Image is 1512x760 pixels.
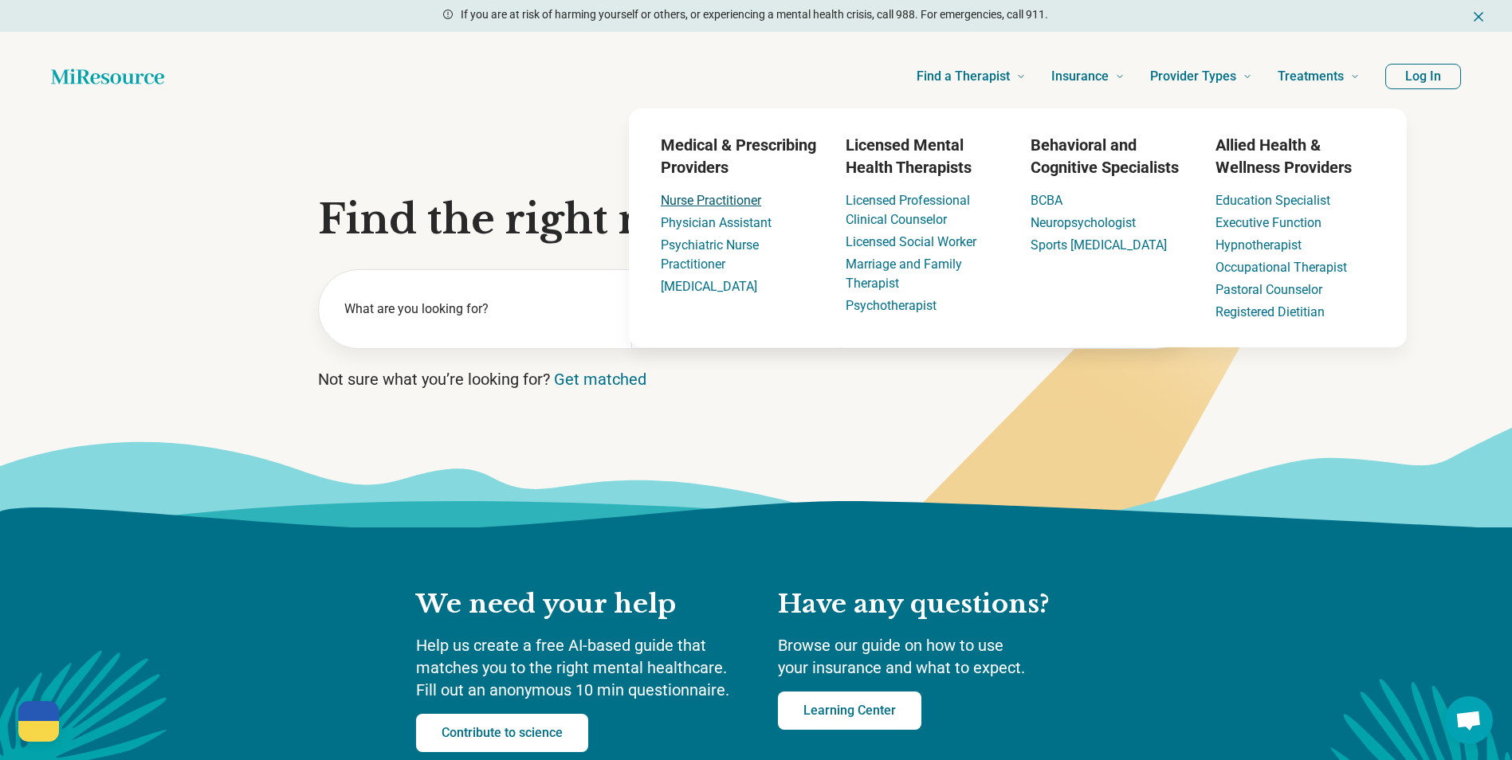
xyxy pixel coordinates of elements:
[1150,65,1236,88] span: Provider Types
[661,134,820,178] h3: Medical & Prescribing Providers
[778,588,1097,621] h2: Have any questions?
[1445,696,1493,744] div: Open chat
[1278,65,1344,88] span: Treatments
[1150,45,1252,108] a: Provider Types
[1031,215,1136,230] a: Neuropsychologist
[461,6,1048,23] p: If you are at risk of harming yourself or others, or experiencing a mental health crisis, call 98...
[661,279,757,294] a: [MEDICAL_DATA]
[51,61,164,92] a: Home page
[554,370,646,389] a: Get matched
[1215,282,1322,297] a: Pastoral Counselor
[1385,64,1461,89] button: Log In
[846,193,970,227] a: Licensed Professional Clinical Counselor
[344,300,613,319] label: What are you looking for?
[318,368,1195,390] p: Not sure what you’re looking for?
[1471,6,1486,25] button: Dismiss
[533,108,1502,347] div: Provider Types
[1215,134,1375,178] h3: Allied Health & Wellness Providers
[778,634,1097,679] p: Browse our guide on how to use your insurance and what to expect.
[846,234,976,249] a: Licensed Social Worker
[416,714,588,752] a: Contribute to science
[1051,65,1109,88] span: Insurance
[917,65,1010,88] span: Find a Therapist
[1215,193,1330,208] a: Education Specialist
[846,298,937,313] a: Psychotherapist
[661,193,761,208] a: Nurse Practitioner
[1031,237,1167,253] a: Sports [MEDICAL_DATA]
[846,134,1005,178] h3: Licensed Mental Health Therapists
[1031,134,1190,178] h3: Behavioral and Cognitive Specialists
[416,634,746,701] p: Help us create a free AI-based guide that matches you to the right mental healthcare. Fill out an...
[1051,45,1125,108] a: Insurance
[1215,237,1302,253] a: Hypnotherapist
[917,45,1026,108] a: Find a Therapist
[1278,45,1360,108] a: Treatments
[416,588,746,621] h2: We need your help
[1215,215,1322,230] a: Executive Function
[1215,260,1347,275] a: Occupational Therapist
[1031,193,1062,208] a: BCBA
[661,215,772,230] a: Physician Assistant
[778,691,921,730] a: Learning Center
[846,257,962,291] a: Marriage and Family Therapist
[661,237,759,272] a: Psychiatric Nurse Practitioner
[318,196,1195,244] h1: Find the right mental health care for you
[1215,304,1325,319] a: Registered Dietitian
